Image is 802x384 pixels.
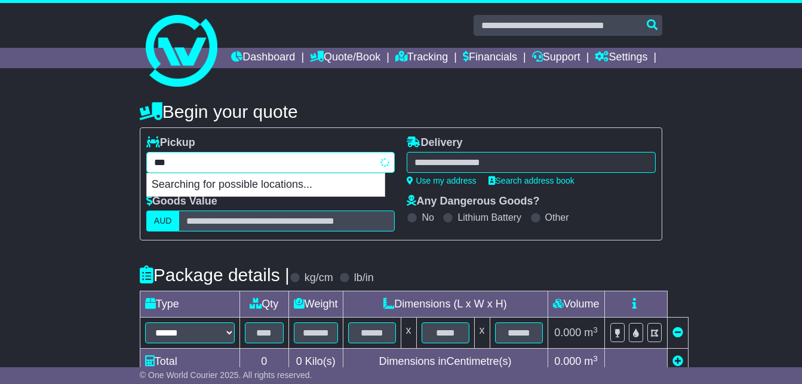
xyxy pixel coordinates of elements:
label: Lithium Battery [457,212,521,223]
td: Weight [288,291,343,318]
span: 0.000 [554,327,581,339]
a: Remove this item [672,327,683,339]
a: Use my address [407,176,476,185]
td: x [474,318,490,349]
a: Financials [463,48,517,68]
a: Settings [595,48,647,68]
label: Pickup [146,136,195,150]
p: Searching for possible locations... [147,173,385,196]
td: Volume [548,291,604,318]
label: Other [545,212,569,223]
a: Support [532,48,580,68]
label: kg/cm [305,272,333,285]
sup: 3 [593,354,598,363]
a: Dashboard [231,48,295,68]
td: x [401,318,416,349]
td: Qty [239,291,288,318]
span: 0 [296,355,302,367]
span: 0.000 [554,355,581,367]
a: Add new item [672,355,683,367]
label: Delivery [407,136,462,150]
td: Dimensions (L x W x H) [343,291,548,318]
h4: Begin your quote [140,102,662,121]
span: © One World Courier 2025. All rights reserved. [140,370,312,380]
td: 0 [239,349,288,375]
label: Goods Value [146,195,217,208]
typeahead: Please provide city [146,152,395,173]
a: Tracking [395,48,448,68]
h4: Package details | [140,265,290,285]
label: No [422,212,434,223]
label: AUD [146,211,180,231]
a: Quote/Book [310,48,380,68]
td: Dimensions in Centimetre(s) [343,349,548,375]
td: Total [140,349,239,375]
label: lb/in [354,272,374,285]
a: Search address book [488,176,574,185]
sup: 3 [593,325,598,334]
span: m [584,355,598,367]
td: Type [140,291,239,318]
span: m [584,327,598,339]
label: Any Dangerous Goods? [407,195,539,208]
td: Kilo(s) [288,349,343,375]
